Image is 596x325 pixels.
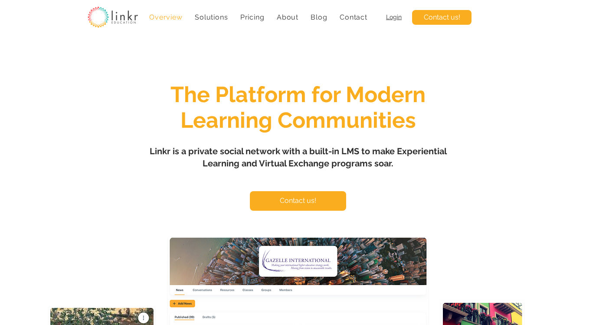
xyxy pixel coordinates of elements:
[424,13,460,22] span: Contact us!
[190,9,233,26] div: Solutions
[88,7,138,28] img: linkr_logo_transparentbg.png
[386,13,402,20] a: Login
[195,13,228,21] span: Solutions
[145,9,372,26] nav: Site
[311,13,327,21] span: Blog
[340,13,367,21] span: Contact
[280,196,316,206] span: Contact us!
[236,9,269,26] a: Pricing
[335,9,372,26] a: Contact
[272,9,303,26] div: About
[277,13,298,21] span: About
[412,10,472,25] a: Contact us!
[306,9,332,26] a: Blog
[250,191,346,211] a: Contact us!
[149,13,182,21] span: Overview
[240,13,265,21] span: Pricing
[170,82,426,133] span: The Platform for Modern Learning Communities
[150,146,447,169] span: Linkr is a private social network with a built-in LMS to make Experiential Learning and Virtual E...
[145,9,187,26] a: Overview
